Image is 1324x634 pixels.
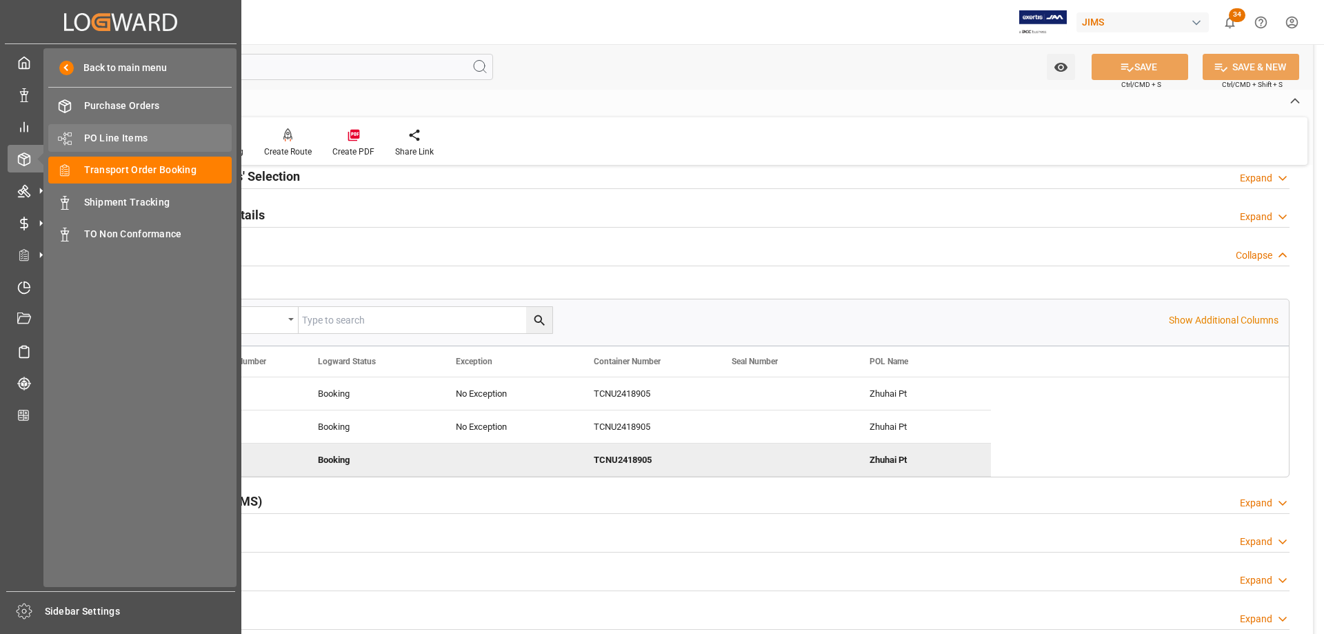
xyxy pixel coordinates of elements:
button: search button [526,307,552,333]
span: 34 [1229,8,1245,22]
div: Collapse [1236,248,1272,263]
div: Expand [1240,612,1272,626]
div: No Exception [456,378,561,410]
button: SAVE & NEW [1203,54,1299,80]
div: No Exception [456,411,561,443]
span: Shipment Tracking [84,195,232,210]
div: Create PDF [332,146,374,158]
div: Share Link [395,146,434,158]
span: Seal Number [732,357,778,366]
span: PO Line Items [84,131,232,146]
div: TCNU2418905 [577,444,715,476]
div: Press SPACE to select this row. [163,377,991,410]
button: open menu [1047,54,1075,80]
a: Transport Order Booking [48,157,232,184]
button: Help Center [1245,7,1276,38]
span: Container Number [594,357,661,366]
a: PO Line Items [48,124,232,151]
div: Zhuhai Pt [853,410,991,443]
div: Equals [202,310,283,326]
a: Document Management [8,306,234,333]
button: SAVE [1092,54,1188,80]
div: Booking [318,411,423,443]
div: TCNU2418905 [577,410,715,443]
div: Zhuhai Pt [853,377,991,410]
span: Ctrl/CMD + Shift + S [1222,79,1283,90]
a: Data Management [8,81,234,108]
a: TO Non Conformance [48,221,232,248]
div: Expand [1240,573,1272,588]
div: Press SPACE to select this row. [163,410,991,444]
input: Type to search [299,307,552,333]
img: Exertis%20JAM%20-%20Email%20Logo.jpg_1722504956.jpg [1019,10,1067,34]
a: CO2 Calculator [8,402,234,428]
span: Transport Order Booking [84,163,232,177]
button: show 34 new notifications [1214,7,1245,38]
div: Booking [318,378,423,410]
input: Search Fields [63,54,493,80]
a: Tracking Shipment [8,370,234,397]
button: open menu [195,307,299,333]
a: My Cockpit [8,49,234,76]
div: Expand [1240,496,1272,511]
div: TCNU2418905 [577,377,715,410]
span: Ctrl/CMD + S [1121,79,1161,90]
div: Zhuhai Pt [853,444,991,476]
button: JIMS [1076,9,1214,35]
a: Timeslot Management V2 [8,273,234,300]
span: Exception [456,357,492,366]
span: TO Non Conformance [84,227,232,241]
span: POL Name [870,357,908,366]
div: JIMS [1076,12,1209,32]
span: Back to main menu [74,61,167,75]
p: Show Additional Columns [1169,313,1278,328]
a: Purchase Orders [48,92,232,119]
span: Sidebar Settings [45,604,236,619]
a: Sailing Schedules [8,337,234,364]
a: My Reports [8,113,234,140]
div: Expand [1240,535,1272,549]
a: Shipment Tracking [48,188,232,215]
span: Logward Status [318,357,376,366]
div: Expand [1240,210,1272,224]
div: Expand [1240,171,1272,186]
div: Press SPACE to deselect this row. [163,444,991,477]
div: Create Route [264,146,312,158]
div: Booking [318,444,423,476]
span: Purchase Orders [84,99,232,113]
